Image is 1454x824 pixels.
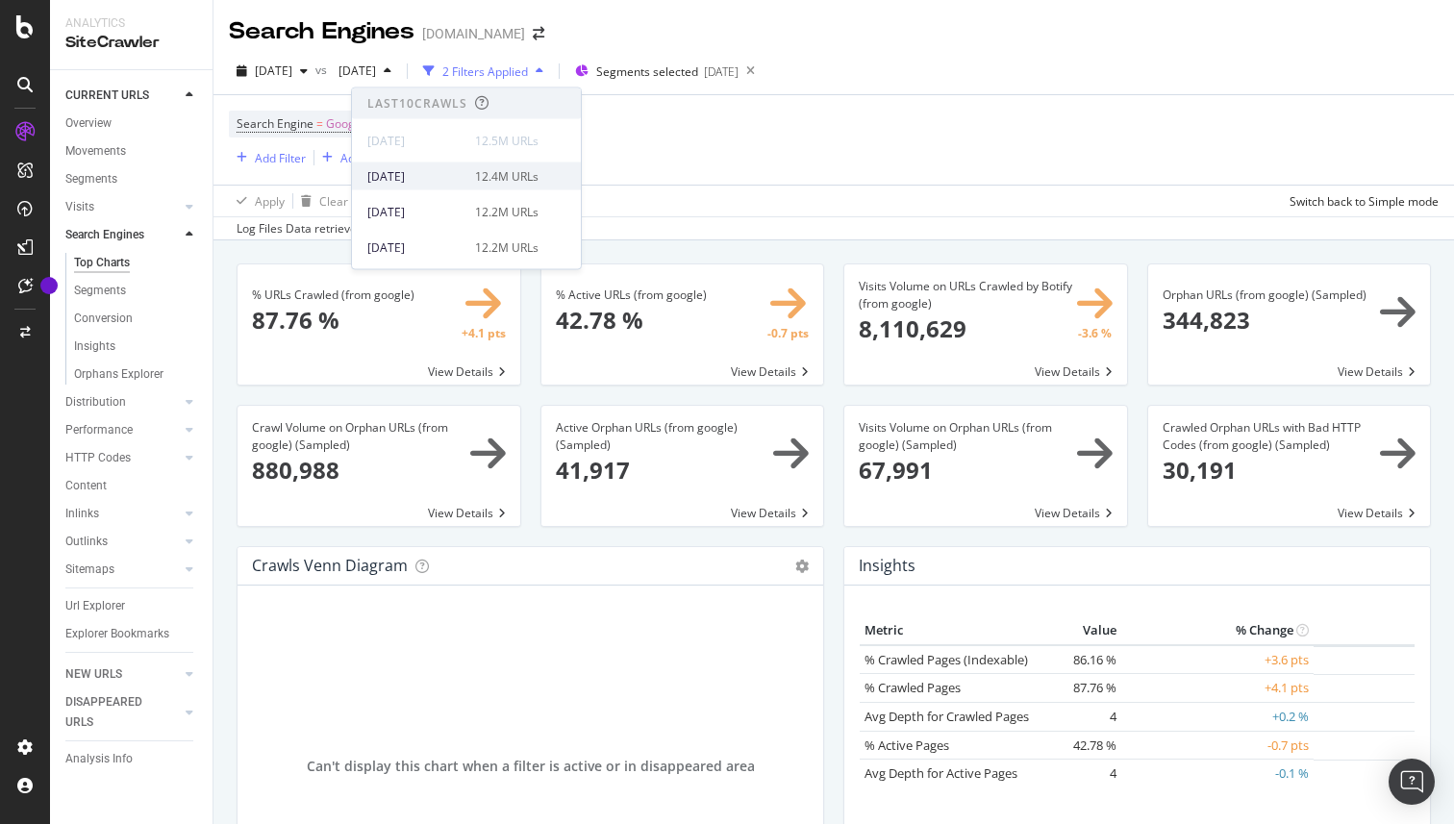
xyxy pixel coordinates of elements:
[65,532,180,552] a: Outlinks
[65,32,197,54] div: SiteCrawler
[475,238,539,256] div: 12.2M URLs
[65,596,125,616] div: Url Explorer
[475,132,539,149] div: 12.5M URLs
[65,476,107,496] div: Content
[1121,760,1314,787] td: -0.1 %
[859,553,915,579] h4: Insights
[229,146,306,169] button: Add Filter
[65,420,133,440] div: Performance
[1389,759,1435,805] div: Open Intercom Messenger
[367,132,464,149] div: [DATE]
[74,309,133,329] div: Conversion
[319,193,348,210] div: Clear
[65,113,199,134] a: Overview
[74,309,199,329] a: Conversion
[331,56,399,87] button: [DATE]
[865,737,949,754] a: % Active Pages
[74,364,163,385] div: Orphans Explorer
[65,169,199,189] a: Segments
[331,62,376,79] span: 2025 Aug. 29th
[1121,674,1314,703] td: +4.1 pts
[65,624,169,644] div: Explorer Bookmarks
[74,281,126,301] div: Segments
[704,63,739,80] div: [DATE]
[65,448,180,468] a: HTTP Codes
[65,448,131,468] div: HTTP Codes
[65,664,180,685] a: NEW URLS
[74,253,130,273] div: Top Charts
[237,115,313,132] span: Search Engine
[40,277,58,294] div: Tooltip anchor
[865,679,961,696] a: % Crawled Pages
[795,560,809,573] i: Options
[596,63,698,80] span: Segments selected
[1044,760,1121,787] td: 4
[65,86,180,106] a: CURRENT URLS
[65,596,199,616] a: Url Explorer
[1282,186,1439,216] button: Switch back to Simple mode
[65,560,114,580] div: Sitemaps
[65,225,144,245] div: Search Engines
[1044,645,1121,674] td: 86.16 %
[229,186,285,216] button: Apply
[65,749,199,769] a: Analysis Info
[255,62,292,79] span: 2025 Oct. 3rd
[1290,193,1439,210] div: Switch back to Simple mode
[74,281,199,301] a: Segments
[65,141,199,162] a: Movements
[1121,731,1314,760] td: -0.7 pts
[65,86,149,106] div: CURRENT URLS
[367,167,464,185] div: [DATE]
[65,476,199,496] a: Content
[65,692,163,733] div: DISAPPEARED URLS
[65,692,180,733] a: DISAPPEARED URLS
[65,197,94,217] div: Visits
[567,56,739,87] button: Segments selected[DATE]
[475,203,539,220] div: 12.2M URLs
[65,225,180,245] a: Search Engines
[65,141,126,162] div: Movements
[1121,645,1314,674] td: +3.6 pts
[442,63,528,80] div: 2 Filters Applied
[316,115,323,132] span: =
[314,146,428,169] button: Add Filter Group
[74,337,199,357] a: Insights
[367,95,467,112] div: Last 10 Crawls
[307,757,755,776] span: Can't display this chart when a filter is active or in disappeared area
[422,24,525,43] div: [DOMAIN_NAME]
[367,203,464,220] div: [DATE]
[865,651,1028,668] a: % Crawled Pages (Indexable)
[1044,731,1121,760] td: 42.78 %
[237,220,489,237] div: Log Files Data retrieved from to
[65,15,197,32] div: Analytics
[65,392,180,412] a: Distribution
[865,708,1029,725] a: Avg Depth for Crawled Pages
[255,150,306,166] div: Add Filter
[65,420,180,440] a: Performance
[1044,674,1121,703] td: 87.76 %
[533,27,544,40] div: arrow-right-arrow-left
[367,238,464,256] div: [DATE]
[252,553,408,579] h4: Crawls Venn Diagram
[65,504,99,524] div: Inlinks
[74,253,199,273] a: Top Charts
[255,193,285,210] div: Apply
[229,56,315,87] button: [DATE]
[415,56,551,87] button: 2 Filters Applied
[65,504,180,524] a: Inlinks
[293,186,348,216] button: Clear
[65,532,108,552] div: Outlinks
[65,560,180,580] a: Sitemaps
[65,664,122,685] div: NEW URLS
[475,167,539,185] div: 12.4M URLs
[65,113,112,134] div: Overview
[74,337,115,357] div: Insights
[340,150,428,166] div: Add Filter Group
[74,364,199,385] a: Orphans Explorer
[860,616,1044,645] th: Metric
[1044,702,1121,731] td: 4
[315,62,331,78] span: vs
[65,197,180,217] a: Visits
[65,169,117,189] div: Segments
[65,624,199,644] a: Explorer Bookmarks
